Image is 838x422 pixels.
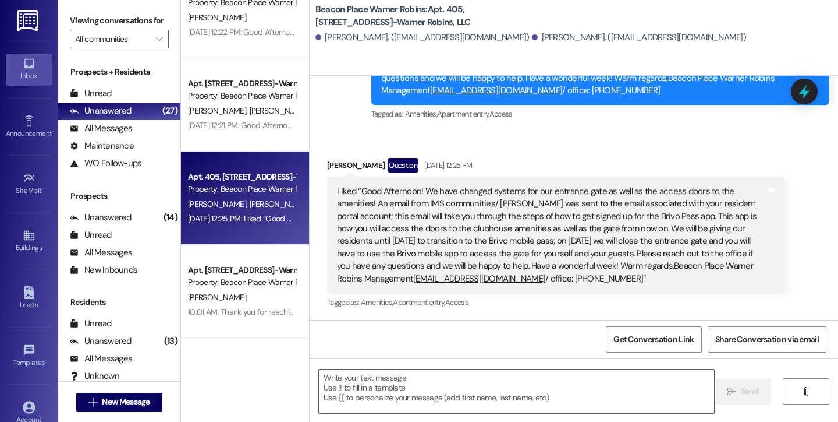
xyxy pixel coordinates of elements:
a: Leads [6,283,52,314]
div: (14) [161,209,180,227]
div: (13) [161,332,180,350]
span: [PERSON_NAME] [188,12,246,23]
div: New Inbounds [70,264,137,276]
div: Unanswered [70,212,132,224]
span: [PERSON_NAME] [188,199,250,209]
span: Apartment entry , [393,297,445,307]
div: Unread [70,318,112,330]
div: Tagged as: [371,105,829,122]
div: Unread [70,229,112,241]
div: Liked “Good Afternoon! We have changed systems for our entrance gate as well as the access doors ... [337,185,766,285]
div: Unanswered [70,335,132,347]
div: Property: Beacon Place Warner Robins [188,276,296,289]
div: [PERSON_NAME]. ([EMAIL_ADDRESS][DOMAIN_NAME]) [315,31,530,44]
span: Apartment entry , [437,109,489,119]
div: Residents [58,296,180,308]
span: [PERSON_NAME] [249,199,307,209]
div: [PERSON_NAME] [327,158,785,177]
span: Amenities , [405,109,438,119]
a: Buildings [6,226,52,257]
button: Share Conversation via email [708,326,826,353]
button: New Message [76,393,162,412]
div: Apt. [STREET_ADDRESS]-Warner Robins, LLC [188,78,296,90]
span: • [52,128,54,136]
b: Beacon Place Warner Robins: Apt. 405, [STREET_ADDRESS]-Warner Robins, LLC [315,3,548,29]
div: Tagged as: [327,294,785,311]
div: [PERSON_NAME]. ([EMAIL_ADDRESS][DOMAIN_NAME]) [532,31,746,44]
a: [EMAIL_ADDRESS][DOMAIN_NAME] [413,273,545,284]
span: • [45,357,47,365]
div: Apt. 405, [STREET_ADDRESS]-Warner Robins, LLC [188,171,296,183]
div: [DATE] 12:25 PM [421,159,472,171]
span: Share Conversation via email [715,333,819,346]
div: Unread [70,87,112,100]
span: New Message [102,396,150,408]
div: Question [388,158,418,173]
div: Property: Beacon Place Warner Robins [188,183,296,195]
span: • [42,185,44,193]
div: All Messages [70,247,132,259]
input: All communities [75,30,150,48]
a: Templates • [6,340,52,372]
img: ResiDesk Logo [17,10,41,31]
label: Viewing conversations for [70,12,169,30]
div: Apt. [STREET_ADDRESS]-Warner Robins, LLC [188,264,296,276]
i:  [156,34,162,44]
div: All Messages [70,122,132,135]
span: Get Conversation Link [613,333,694,346]
div: All Messages [70,353,132,365]
span: Amenities , [361,297,393,307]
div: Maintenance [70,140,134,152]
a: [EMAIL_ADDRESS][DOMAIN_NAME] [430,85,562,96]
button: Send [715,378,771,405]
span: [PERSON_NAME] [188,105,250,116]
div: Prospects [58,190,180,202]
div: Prospects + Residents [58,66,180,78]
button: Get Conversation Link [606,326,701,353]
i:  [727,387,736,396]
div: Property: Beacon Place Warner Robins [188,90,296,102]
span: Access [489,109,513,119]
span: [PERSON_NAME] [188,292,246,303]
span: Send [741,385,759,398]
i:  [88,398,97,407]
div: Unanswered [70,105,132,117]
div: WO Follow-ups [70,157,141,170]
div: Unknown [70,370,119,382]
span: [PERSON_NAME] [249,105,307,116]
span: Access [445,297,468,307]
div: (27) [159,102,180,120]
a: Inbox [6,54,52,85]
a: Site Visit • [6,168,52,200]
i:  [801,387,810,396]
